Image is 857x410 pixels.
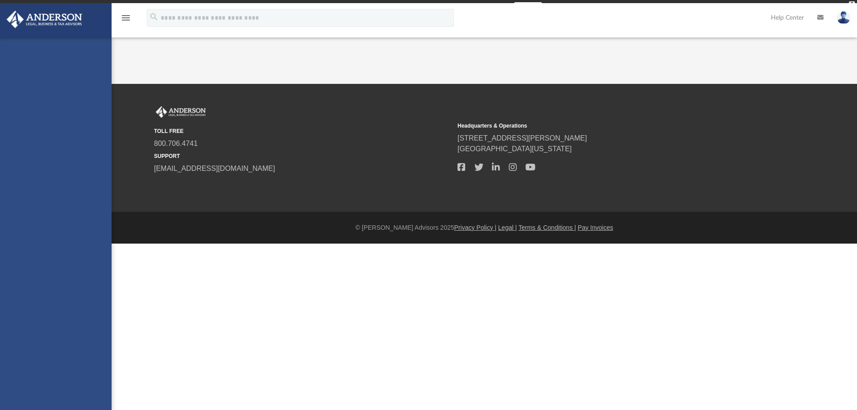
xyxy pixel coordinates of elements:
div: Get a chance to win 6 months of Platinum for free just by filling out this [315,2,510,13]
a: survey [514,2,542,13]
a: menu [121,17,131,23]
a: [GEOGRAPHIC_DATA][US_STATE] [458,145,572,153]
a: [EMAIL_ADDRESS][DOMAIN_NAME] [154,165,275,172]
a: Pay Invoices [578,224,613,231]
a: 800.706.4741 [154,140,198,147]
a: Terms & Conditions | [519,224,576,231]
a: [STREET_ADDRESS][PERSON_NAME] [458,134,587,142]
i: search [149,12,159,22]
div: close [849,1,855,7]
img: User Pic [837,11,850,24]
div: © [PERSON_NAME] Advisors 2025 [112,223,857,232]
img: Anderson Advisors Platinum Portal [154,106,208,118]
a: Legal | [498,224,517,231]
small: Headquarters & Operations [458,122,755,130]
img: Anderson Advisors Platinum Portal [4,11,85,28]
small: TOLL FREE [154,127,451,135]
a: Privacy Policy | [454,224,497,231]
small: SUPPORT [154,152,451,160]
i: menu [121,12,131,23]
